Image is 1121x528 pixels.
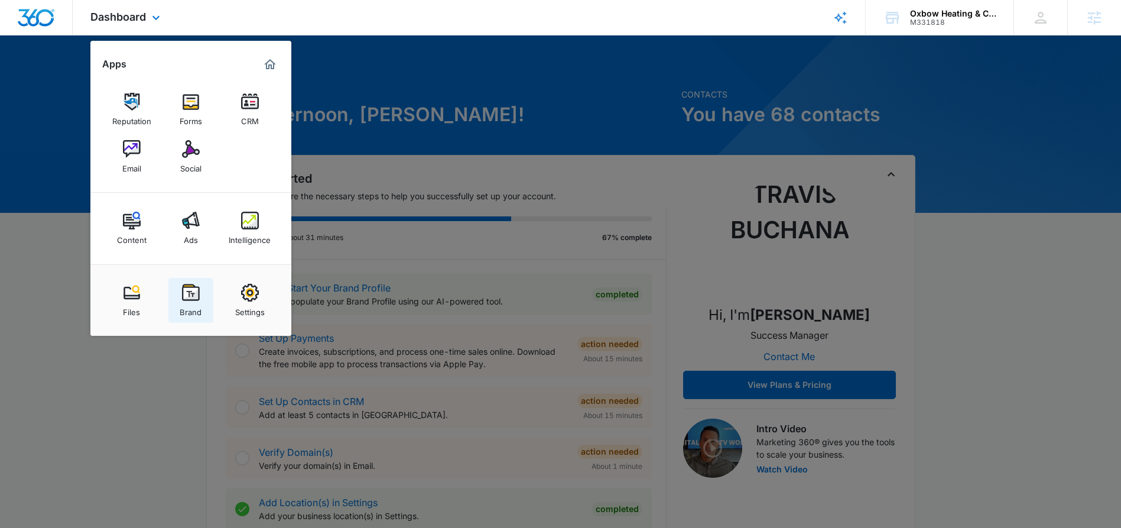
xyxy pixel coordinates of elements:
[241,111,259,126] div: CRM
[112,111,151,126] div: Reputation
[90,11,146,23] span: Dashboard
[102,59,126,70] h2: Apps
[109,134,154,179] a: Email
[168,206,213,251] a: Ads
[180,302,202,317] div: Brand
[117,229,147,245] div: Content
[229,229,271,245] div: Intelligence
[910,18,996,27] div: account id
[122,158,141,173] div: Email
[180,158,202,173] div: Social
[910,9,996,18] div: account name
[168,134,213,179] a: Social
[123,302,140,317] div: Files
[180,111,202,126] div: Forms
[109,87,154,132] a: Reputation
[168,87,213,132] a: Forms
[184,229,198,245] div: Ads
[228,278,272,323] a: Settings
[109,278,154,323] a: Files
[168,278,213,323] a: Brand
[235,302,265,317] div: Settings
[261,55,280,74] a: Marketing 360® Dashboard
[109,206,154,251] a: Content
[228,87,272,132] a: CRM
[228,206,272,251] a: Intelligence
